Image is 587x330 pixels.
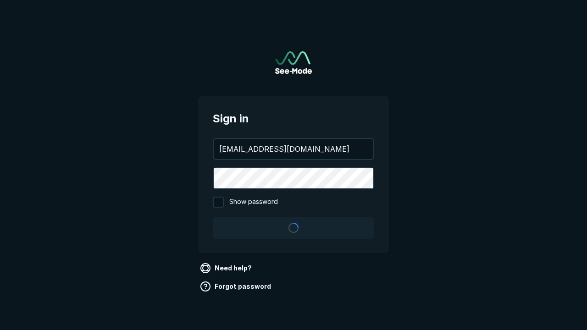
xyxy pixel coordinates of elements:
span: Show password [229,197,278,208]
input: your@email.com [214,139,373,159]
a: Forgot password [198,279,275,294]
span: Sign in [213,110,374,127]
a: Need help? [198,261,255,275]
img: See-Mode Logo [275,51,312,74]
a: Go to sign in [275,51,312,74]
